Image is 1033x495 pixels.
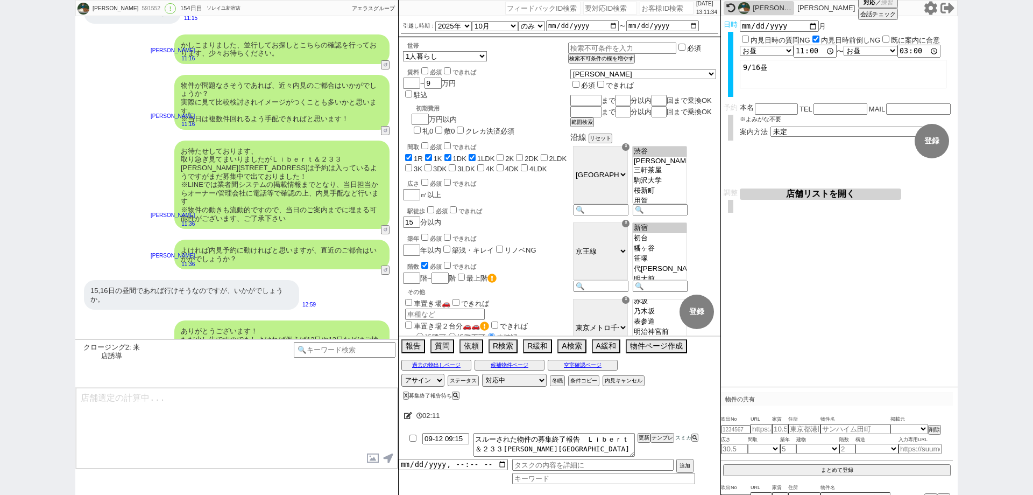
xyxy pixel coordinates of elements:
[174,240,390,269] div: よければ内見予約に動ければと思いますが、直近のご都合はいかがでしょうか？
[452,299,459,306] input: できれば
[414,165,422,173] label: 3K
[465,127,514,135] label: クレカ決済必須
[407,177,568,188] div: 広さ
[505,246,536,254] label: リノベNG
[442,69,476,75] label: できれば
[81,343,143,360] span: クロージング2: 来店誘導
[595,81,634,89] label: できれば
[403,61,476,100] div: ~ 万円
[650,433,674,443] button: テンプレ
[151,252,195,260] p: [PERSON_NAME]
[442,263,476,270] label: できれば
[403,299,450,308] label: 車置き場🚗
[898,436,942,444] span: 入力専用URL
[633,281,688,292] input: 🔍
[721,444,748,454] input: 30.5
[751,415,772,424] span: URL
[788,484,820,492] span: 住所
[772,415,788,424] span: 家賃
[407,232,568,243] div: 築年
[412,100,514,136] div: 万円以内
[772,424,788,434] input: 10.5
[529,165,547,173] label: 4LDK
[151,260,195,269] p: 11:36
[450,299,489,308] label: できれば
[433,165,447,173] label: 3DK
[84,280,299,310] div: 15,16日の昼間であれば行けそうなのですが、いかがでしょうか。
[407,42,568,50] div: 世帯
[633,296,687,306] option: 赤坂
[721,393,953,406] p: 物件の共有
[174,34,390,64] div: かしこまりました、並行してお探しとこちらの確認を行っております、少々お待ちください。
[430,69,442,75] span: 必須
[403,322,489,330] label: 車置き場２台分🚗🚗
[414,155,423,163] label: 1R
[740,116,781,122] span: ※よみがな不要
[622,296,629,304] div: ☓
[407,66,476,76] div: 賃料
[151,112,195,121] p: [PERSON_NAME]
[788,424,820,434] input: 東京都港区海岸３
[821,36,881,44] label: 内見日時前倒しNG
[207,4,240,13] div: ソレイユ新宿店
[723,464,951,476] button: まとめて登録
[352,5,395,11] span: アエラスグループ
[448,375,479,386] button: ステータス
[740,45,955,58] div: 〜
[457,165,475,173] label: 3LDK
[869,105,885,113] span: MAIL
[751,36,810,44] label: 内見日時の質問NG
[915,124,949,158] button: 登録
[381,126,390,135] button: ↺
[403,205,568,228] div: 分以内
[466,274,497,282] label: 最上階
[633,243,687,254] option: 幡ヶ谷
[505,2,581,15] input: フィードバックID検索
[797,4,855,12] p: [PERSON_NAME]
[820,415,890,424] span: 物件名
[151,46,195,55] p: [PERSON_NAME]
[505,165,519,173] label: 4DK
[633,264,687,274] option: 代[PERSON_NAME]
[748,436,780,444] span: 間取
[633,157,687,165] option: [PERSON_NAME][PERSON_NAME]
[430,180,442,187] span: 必須
[407,260,568,271] div: 階数
[442,144,476,150] label: できれば
[603,375,645,386] button: 内見キャンセル
[414,333,446,341] label: 近隣可
[444,179,451,186] input: できれば
[898,444,942,454] input: https://suumo.jp/chintai/jnc_000022489271
[77,3,89,15] img: 0harjT94FdPl1HLSuDC1FAIjd9PTdkXGdPPhh5MiAuZWx7GXsKO05xPHN_YGp7GXECOU14M3UoYmRLPkk7WXvCaUAdYGp-GX0...
[738,2,750,14] img: 0harjT94FdPl1HLSuDC1FAIjd9PTdkXGdPPhh5MiAuZWx7GXsKO05xPHN_YGp7GXECOU14M3UoYmRLPkk7WXvCaUAdYGp-GX0...
[505,155,514,163] label: 2K
[549,155,567,163] label: 2LDK
[416,104,514,113] div: 初期費用
[452,246,494,254] label: 築浅・キレイ
[184,14,197,23] p: 11:15
[574,281,628,292] input: 🔍
[620,23,625,29] label: 〜
[401,360,471,371] button: 過去の物出しページ
[633,176,687,186] option: 駒沢大学
[442,180,476,187] label: できれば
[459,339,483,353] button: 依頼
[820,424,890,434] input: サンハイム田町
[403,232,568,256] div: 年以内
[512,459,674,471] input: タスクの内容を詳細に
[796,436,839,444] span: 建物
[640,2,694,15] input: お客様ID検索
[446,333,485,341] label: 近隣不可
[667,96,712,104] span: 回まで乗換OK
[405,309,485,320] input: 車種など
[430,235,442,242] span: 必須
[444,67,451,74] input: できれば
[477,155,495,163] label: 1LDK
[891,36,940,44] label: 既に案内に合意
[407,141,568,151] div: 間取
[820,484,890,492] span: 物件名
[489,339,518,353] button: R検索
[294,342,395,358] input: 🔍キーワード検索
[450,206,457,213] input: できれば
[570,133,586,142] span: 沿線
